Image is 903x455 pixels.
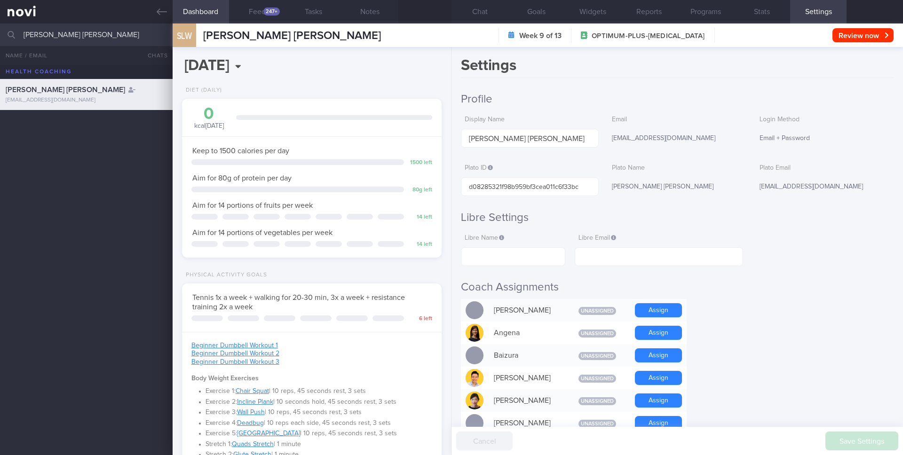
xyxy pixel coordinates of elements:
button: Assign [635,348,682,362]
div: Diet (Daily) [182,87,222,94]
h1: Settings [461,56,894,78]
span: Libre Name [465,235,504,241]
strong: Week 9 of 13 [519,31,562,40]
span: [PERSON_NAME] [PERSON_NAME] [6,86,125,94]
label: Email [612,116,742,124]
button: Assign [635,371,682,385]
a: Incline Plank [237,399,273,405]
span: Aim for 14 portions of fruits per week [192,202,313,209]
div: [PERSON_NAME] [PERSON_NAME] [608,177,746,197]
h2: Profile [461,92,894,106]
span: Unassigned [578,420,616,428]
div: 247+ [263,8,280,16]
div: 80 g left [409,187,432,194]
div: [EMAIL_ADDRESS][DOMAIN_NAME] [756,177,894,197]
a: Chair Squat [236,388,269,394]
span: Unassigned [578,307,616,315]
div: 14 left [409,214,432,221]
a: Quads Stretch [232,441,274,447]
li: Stretch 1: | 1 minute [206,438,432,449]
span: Unassigned [578,375,616,383]
div: [PERSON_NAME] [489,391,564,410]
button: Review now [832,28,894,42]
button: Chats [135,46,173,65]
strong: Body Weight Exercises [191,375,259,382]
a: Beginner Dumbbell Workout 3 [191,359,279,365]
span: Unassigned [578,397,616,405]
div: [PERSON_NAME] [489,301,564,320]
span: Plato ID [465,165,493,171]
li: Exercise 1: | 10 reps, 45 seconds rest, 3 sets [206,385,432,396]
span: Tennis 1x a week + walking for 20-30 min, 3x a week + resistance training 2x a week [192,294,405,311]
button: Assign [635,303,682,317]
label: Display Name [465,116,595,124]
span: Libre Email [578,235,616,241]
h2: Libre Settings [461,211,894,225]
button: Assign [635,326,682,340]
button: Assign [635,393,682,408]
div: Email + Password [756,129,894,149]
span: Unassigned [578,352,616,360]
li: Exercise 4: | 10 reps each side, 45 seconds rest, 3 sets [206,417,432,428]
a: Wall Push [237,409,265,416]
span: [PERSON_NAME] [PERSON_NAME] [203,30,381,41]
div: 14 left [409,241,432,248]
div: [PERSON_NAME] [489,414,564,432]
button: Assign [635,416,682,430]
li: Exercise 3: | 10 reps, 45 seconds rest, 3 sets [206,406,432,417]
li: Exercise 5: | 10 reps, 45 seconds rest, 3 sets [206,427,432,438]
div: [PERSON_NAME] [489,369,564,387]
div: kcal [DATE] [191,106,227,131]
div: [EMAIL_ADDRESS][DOMAIN_NAME] [608,129,746,149]
div: Baizura [489,346,564,365]
h2: Coach Assignments [461,280,894,294]
div: [EMAIL_ADDRESS][DOMAIN_NAME] [6,97,167,104]
div: 1500 left [409,159,432,166]
span: OPTIMUM-PLUS-[MEDICAL_DATA] [592,31,705,41]
span: Aim for 14 portions of vegetables per week [192,229,333,236]
li: Exercise 2: | 10 seconds hold, 45 seconds rest, 3 sets [206,396,432,407]
div: 6 left [409,315,432,322]
span: Aim for 80g of protein per day [192,174,292,182]
span: Unassigned [578,329,616,337]
div: SLW [170,18,198,54]
label: Plato Name [612,164,742,173]
a: Beginner Dumbbell Workout 1 [191,342,278,349]
a: Beginner Dumbbell Workout 2 [191,350,279,357]
label: Plato Email [760,164,890,173]
label: Login Method [760,116,890,124]
div: Physical Activity Goals [182,272,267,279]
a: Deadbug [237,420,264,426]
div: 0 [191,106,227,122]
a: [GEOGRAPHIC_DATA] [237,430,300,437]
span: Keep to 1500 calories per day [192,147,289,155]
div: Angena [489,323,564,342]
